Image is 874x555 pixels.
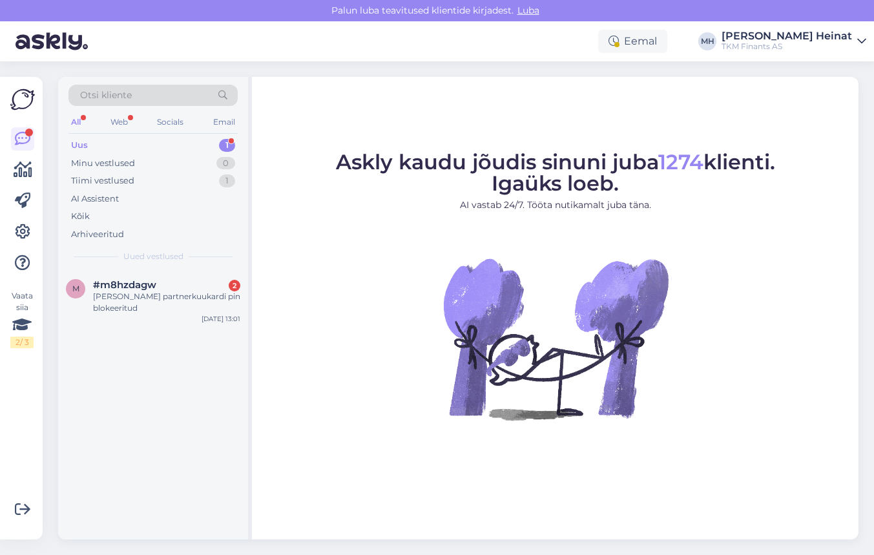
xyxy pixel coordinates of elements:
[722,31,852,41] div: [PERSON_NAME] Heinat
[72,284,79,293] span: m
[71,193,119,205] div: AI Assistent
[336,149,775,196] span: Askly kaudu jõudis sinuni juba klienti. Igaüks loeb.
[229,280,240,291] div: 2
[108,114,130,131] div: Web
[219,174,235,187] div: 1
[71,139,88,152] div: Uus
[336,198,775,212] p: AI vastab 24/7. Tööta nutikamalt juba täna.
[71,157,135,170] div: Minu vestlused
[598,30,667,53] div: Eemal
[10,337,34,348] div: 2 / 3
[658,149,703,174] span: 1274
[80,89,132,102] span: Otsi kliente
[123,251,183,262] span: Uued vestlused
[10,87,35,112] img: Askly Logo
[71,174,134,187] div: Tiimi vestlused
[219,139,235,152] div: 1
[71,228,124,241] div: Arhiveeritud
[514,5,543,16] span: Luba
[722,31,866,52] a: [PERSON_NAME] HeinatTKM Finants AS
[68,114,83,131] div: All
[439,222,672,455] img: No Chat active
[722,41,852,52] div: TKM Finants AS
[71,210,90,223] div: Kõik
[698,32,716,50] div: MH
[154,114,186,131] div: Socials
[202,314,240,324] div: [DATE] 13:01
[10,290,34,348] div: Vaata siia
[93,291,240,314] div: [PERSON_NAME] partnerkuukardi pin blokeeritud
[216,157,235,170] div: 0
[211,114,238,131] div: Email
[93,279,156,291] span: #m8hzdagw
